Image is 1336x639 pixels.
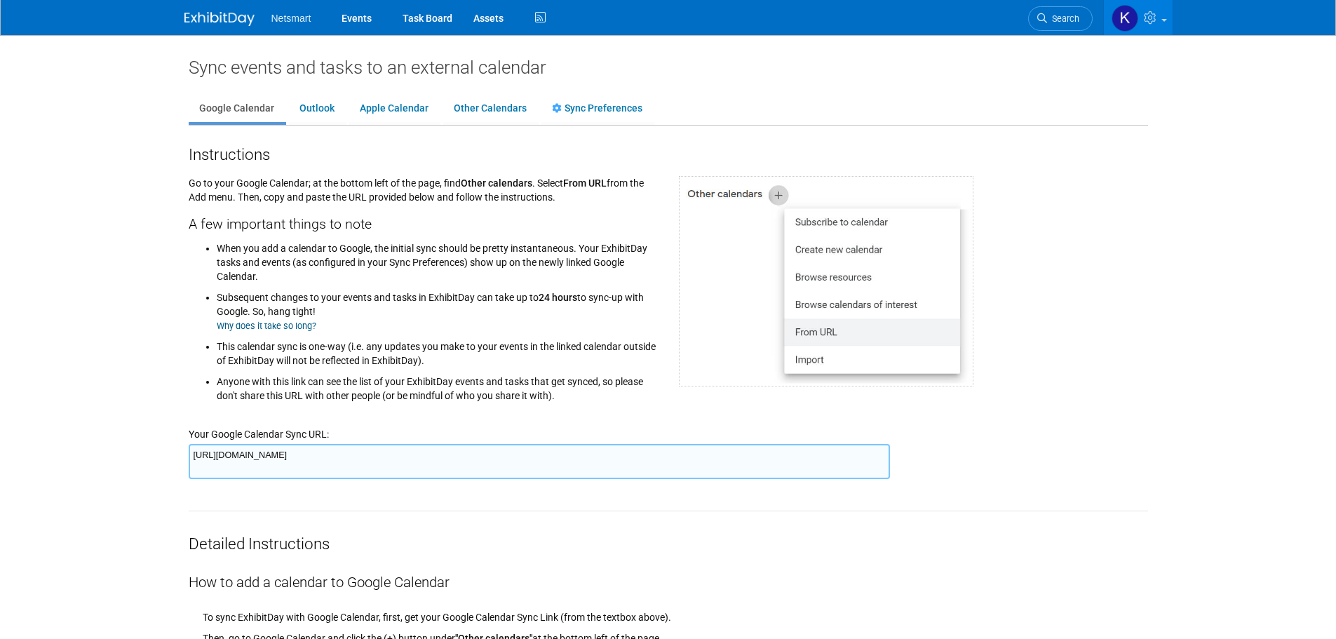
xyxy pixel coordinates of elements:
a: Why does it take so long? [217,321,316,331]
li: This calendar sync is one-way (i.e. any updates you make to your events in the linked calendar ou... [217,332,658,368]
li: Subsequent changes to your events and tasks in ExhibitDay can take up to to sync-up with Google. ... [217,283,658,332]
a: Outlook [289,95,345,122]
div: Your Google Calendar Sync URL: [189,410,1148,441]
div: Sync events and tasks to an external calendar [189,56,1148,79]
img: Google Calendar screen shot for adding external calendar [679,176,973,386]
a: Apple Calendar [349,95,439,122]
a: Google Calendar [189,95,285,122]
div: Go to your Google Calendar; at the bottom left of the page, find . Select from the Add menu. Then... [178,166,668,410]
img: ExhibitDay [184,12,255,26]
span: Netsmart [271,13,311,24]
textarea: [URL][DOMAIN_NAME] [189,444,890,479]
span: Other calendars [461,177,532,189]
div: Instructions [189,140,1148,166]
a: Sync Preferences [541,95,653,122]
div: To sync ExhibitDay with Google Calendar, first, get your Google Calendar Sync Link (from the text... [203,593,1148,624]
div: How to add a calendar to Google Calendar [189,555,1148,593]
a: Search [1028,6,1093,31]
div: Detailed Instructions [189,511,1148,555]
span: From URL [563,177,607,189]
a: Other Calendars [443,95,537,122]
span: Search [1047,13,1079,24]
span: 24 hours [539,292,577,303]
img: Kaitlyn Woicke [1112,5,1138,32]
div: A few important things to note [189,204,658,234]
li: Anyone with this link can see the list of your ExhibitDay events and tasks that get synced, so pl... [217,368,658,403]
li: When you add a calendar to Google, the initial sync should be pretty instantaneous. Your ExhibitD... [217,238,658,283]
